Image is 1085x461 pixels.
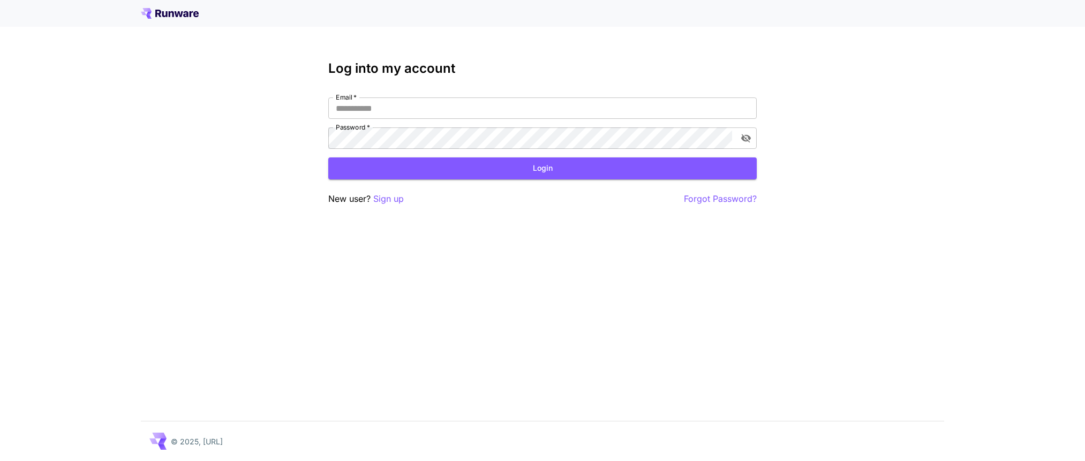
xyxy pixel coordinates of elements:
[684,192,757,206] button: Forgot Password?
[373,192,404,206] button: Sign up
[336,123,370,132] label: Password
[336,93,357,102] label: Email
[328,61,757,76] h3: Log into my account
[171,436,223,447] p: © 2025, [URL]
[328,157,757,179] button: Login
[328,192,404,206] p: New user?
[736,129,756,148] button: toggle password visibility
